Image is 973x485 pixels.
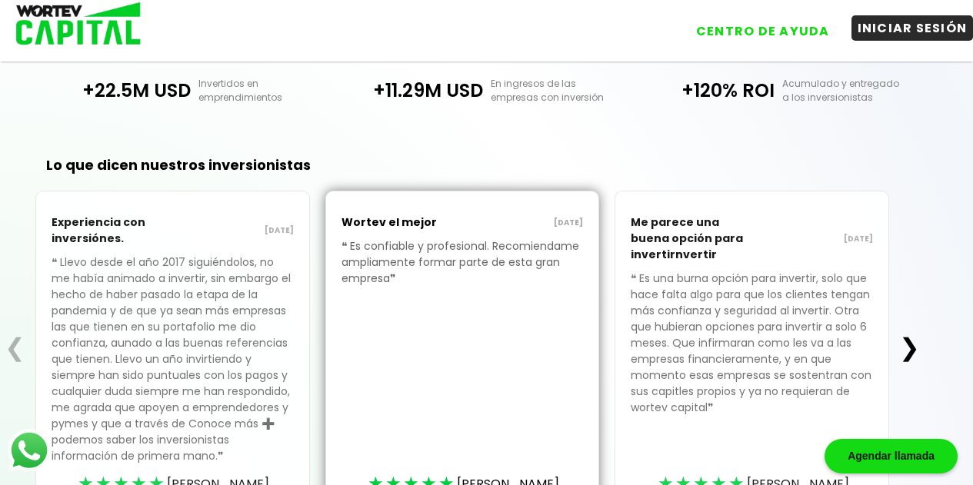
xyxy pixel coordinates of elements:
p: [DATE] [462,217,583,229]
p: En ingresos de las empresas con inversión [483,77,633,105]
p: Experiencia con inversiónes. [52,207,172,254]
p: +120% ROI [632,77,775,104]
p: Wortev el mejor [342,207,462,238]
p: [DATE] [172,224,293,237]
p: [DATE] [752,233,873,245]
p: Me parece una buena opción para invertirnvertir [631,207,751,271]
a: CENTRO DE AYUDA [675,7,836,44]
span: ❞ [390,271,398,286]
p: +22.5M USD [48,77,191,104]
span: ❞ [218,448,226,463]
span: ❝ [342,238,350,254]
p: Invertidos en emprendimientos [191,77,341,105]
span: ❝ [631,271,639,286]
p: Es una burna opción para invertir, solo que hace falta algo para que los clientes tengan más conf... [631,271,873,439]
button: CENTRO DE AYUDA [690,18,836,44]
div: Agendar llamada [825,439,958,473]
button: ❯ [895,332,925,363]
p: Acumulado y entregado a los inversionistas [775,77,925,105]
span: ❝ [52,254,60,270]
img: logos_whatsapp-icon.242b2217.svg [8,429,51,472]
p: +11.29M USD [341,77,483,104]
p: Es confiable y profesional. Recomiendame ampliamente formar parte de esta gran empresa [342,238,584,310]
span: ❞ [708,400,716,415]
